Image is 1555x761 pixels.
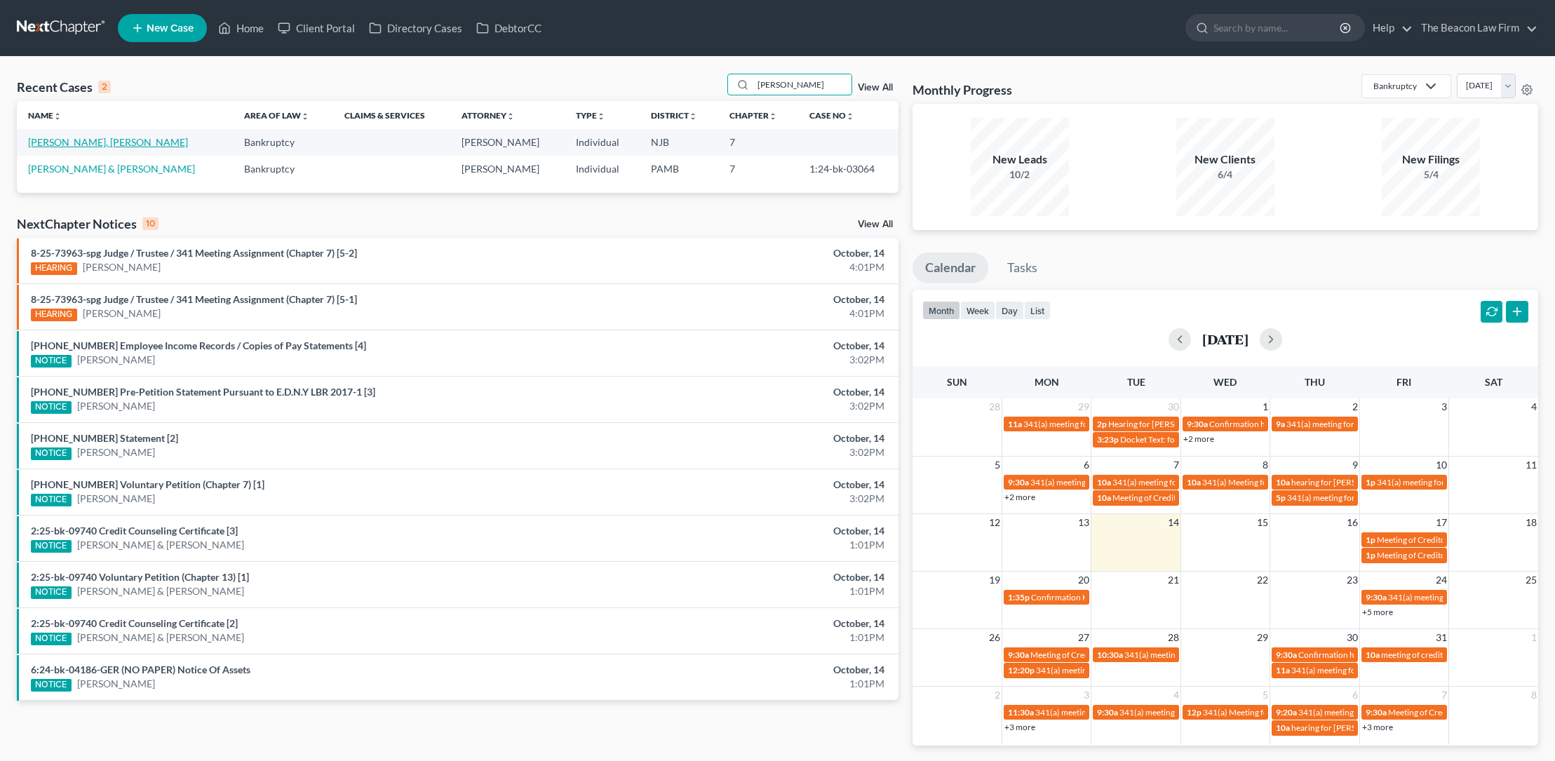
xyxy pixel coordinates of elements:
[858,220,893,229] a: View All
[301,112,309,121] i: unfold_more
[31,540,72,553] div: NOTICE
[31,247,357,259] a: 8-25-73963-spg Judge / Trustee / 341 Meeting Assignment (Chapter 7) [5-2]
[576,110,605,121] a: Typeunfold_more
[1176,151,1274,168] div: New Clients
[31,401,72,414] div: NOTICE
[1345,629,1359,646] span: 30
[83,307,161,321] a: [PERSON_NAME]
[995,252,1050,283] a: Tasks
[1291,722,1399,733] span: hearing for [PERSON_NAME]
[1524,572,1538,588] span: 25
[31,339,366,351] a: [PHONE_NUMBER] Employee Income Records / Copies of Pay Statements [4]
[77,492,155,506] a: [PERSON_NAME]
[610,339,884,353] div: October, 14
[651,110,697,121] a: Districtunfold_more
[450,129,565,155] td: [PERSON_NAME]
[1008,649,1029,660] span: 9:30a
[610,385,884,399] div: October, 14
[610,292,884,307] div: October, 14
[1261,687,1270,703] span: 5
[1305,376,1325,388] span: Thu
[988,398,1002,415] span: 28
[1082,687,1091,703] span: 3
[1202,477,1338,487] span: 341(a) Meeting for [PERSON_NAME]
[1203,707,1339,718] span: 341(a) Meeting for [PERSON_NAME]
[1345,572,1359,588] span: 23
[1261,457,1270,473] span: 8
[1276,649,1297,660] span: 9:30a
[1183,433,1214,444] a: +2 more
[1286,419,1422,429] span: 341(a) meeting for [PERSON_NAME]
[610,478,884,492] div: October, 14
[993,687,1002,703] span: 2
[1035,707,1171,718] span: 341(a) meeting for [PERSON_NAME]
[469,15,548,41] a: DebtorCC
[77,538,244,552] a: [PERSON_NAME] & [PERSON_NAME]
[244,110,309,121] a: Area of Lawunfold_more
[565,156,640,182] td: Individual
[1382,151,1480,168] div: New Filings
[597,112,605,121] i: unfold_more
[1396,376,1411,388] span: Fri
[1276,665,1290,675] span: 11a
[1276,707,1297,718] span: 9:20a
[506,112,515,121] i: unfold_more
[610,492,884,506] div: 3:02PM
[77,353,155,367] a: [PERSON_NAME]
[1256,629,1270,646] span: 29
[1036,665,1171,675] span: 341(a) meeting for [PERSON_NAME]
[1213,15,1342,41] input: Search by name...
[1097,649,1123,660] span: 10:30a
[1127,376,1145,388] span: Tue
[147,23,194,34] span: New Case
[988,514,1002,531] span: 12
[610,260,884,274] div: 4:01PM
[31,355,72,368] div: NOTICE
[1388,707,1544,718] span: Meeting of Creditors for [PERSON_NAME]
[1256,572,1270,588] span: 22
[1004,722,1035,732] a: +3 more
[77,399,155,413] a: [PERSON_NAME]
[1530,398,1538,415] span: 4
[1276,419,1285,429] span: 9a
[1166,629,1180,646] span: 28
[1097,477,1111,487] span: 10a
[28,110,62,121] a: Nameunfold_more
[1434,572,1448,588] span: 24
[1373,80,1417,92] div: Bankruptcy
[769,112,777,121] i: unfold_more
[1030,649,1260,660] span: Meeting of Creditors for [PERSON_NAME] & [PERSON_NAME]
[1351,398,1359,415] span: 2
[1298,649,1458,660] span: Confirmation hearing for [PERSON_NAME]
[53,112,62,121] i: unfold_more
[31,494,72,506] div: NOTICE
[31,309,77,321] div: HEARING
[31,262,77,275] div: HEARING
[1008,665,1035,675] span: 12:20p
[1172,457,1180,473] span: 7
[1120,434,1328,445] span: Docket Text: for [PERSON_NAME] and [PERSON_NAME]
[971,168,1069,182] div: 10/2
[640,129,718,155] td: NJB
[610,538,884,552] div: 1:01PM
[462,110,515,121] a: Attorneyunfold_more
[610,677,884,691] div: 1:01PM
[610,445,884,459] div: 3:02PM
[1187,707,1201,718] span: 12p
[77,445,155,459] a: [PERSON_NAME]
[1530,687,1538,703] span: 8
[1291,477,1399,487] span: hearing for [PERSON_NAME]
[1031,592,1192,602] span: Confirmation Hearing for [PERSON_NAME]
[1024,301,1051,320] button: list
[1382,168,1480,182] div: 5/4
[1008,592,1030,602] span: 1:35p
[28,163,195,175] a: [PERSON_NAME] & [PERSON_NAME]
[1366,592,1387,602] span: 9:30a
[1097,492,1111,503] span: 10a
[1097,434,1119,445] span: 3:23p
[1434,457,1448,473] span: 10
[988,629,1002,646] span: 26
[83,260,161,274] a: [PERSON_NAME]
[1276,477,1290,487] span: 10a
[1440,398,1448,415] span: 3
